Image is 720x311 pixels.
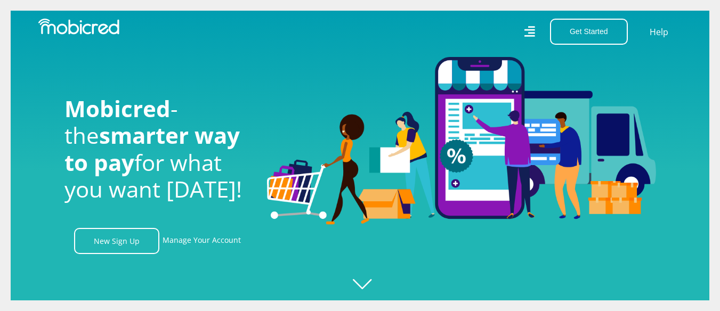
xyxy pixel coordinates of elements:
[267,57,656,225] img: Welcome to Mobicred
[74,228,159,254] a: New Sign Up
[64,120,240,177] span: smarter way to pay
[649,25,669,39] a: Help
[163,228,241,254] a: Manage Your Account
[38,19,119,35] img: Mobicred
[64,95,251,203] h1: - the for what you want [DATE]!
[550,19,628,45] button: Get Started
[64,93,171,124] span: Mobicred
